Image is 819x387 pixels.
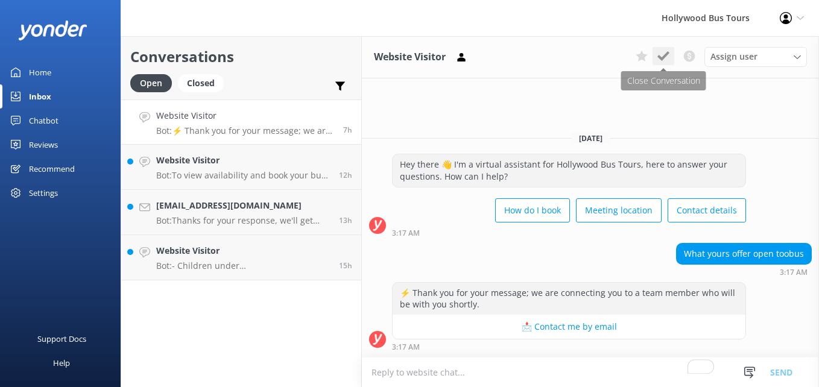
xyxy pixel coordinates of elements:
p: Bot: To view availability and book your bus tour online, click [URL][DOMAIN_NAME]. [156,170,330,181]
button: 📩 Contact me by email [393,315,745,339]
textarea: To enrich screen reader interactions, please activate Accessibility in Grammarly extension settings [362,357,819,387]
img: yonder-white-logo.png [18,20,87,40]
div: Help [53,351,70,375]
strong: 3:17 AM [780,269,808,276]
a: [EMAIL_ADDRESS][DOMAIN_NAME]Bot:Thanks for your response, we'll get back to you as soon as we can... [121,190,361,235]
h3: Website Visitor [374,49,446,65]
div: What yours offer open toobus [677,244,811,264]
p: Bot: ⚡ Thank you for your message; we are connecting you to a team member who will be with you sh... [156,125,334,136]
div: ⚡ Thank you for your message; we are connecting you to a team member who will be with you shortly. [393,283,745,315]
div: Support Docs [37,327,86,351]
a: Open [130,76,178,89]
div: Sep 28 2025 03:17am (UTC -07:00) America/Tijuana [392,228,746,237]
span: [DATE] [572,133,610,143]
a: Website VisitorBot:To view availability and book your bus tour online, click [URL][DOMAIN_NAME].12h [121,145,361,190]
h4: Website Visitor [156,244,330,257]
button: Meeting location [576,198,662,222]
div: Hey there 👋 I'm a virtual assistant for Hollywood Bus Tours, here to answer your questions. How c... [393,154,745,186]
a: Closed [178,76,230,89]
div: Home [29,60,51,84]
div: Chatbot [29,109,58,133]
span: Sep 27 2025 08:49pm (UTC -07:00) America/Tijuana [339,215,352,225]
h2: Conversations [130,45,352,68]
button: Contact details [668,198,746,222]
p: Bot: Thanks for your response, we'll get back to you as soon as we can during opening hours. [156,215,330,226]
div: Closed [178,74,224,92]
a: Website VisitorBot:⚡ Thank you for your message; we are connecting you to a team member who will ... [121,99,361,145]
span: Sep 27 2025 06:40pm (UTC -07:00) America/Tijuana [339,260,352,271]
div: Sep 28 2025 03:17am (UTC -07:00) America/Tijuana [392,342,746,351]
span: Sep 28 2025 03:17am (UTC -07:00) America/Tijuana [343,125,352,135]
div: Reviews [29,133,58,157]
span: Sep 27 2025 10:30pm (UTC -07:00) America/Tijuana [339,170,352,180]
h4: Website Visitor [156,109,334,122]
strong: 3:17 AM [392,344,420,351]
button: How do I book [495,198,570,222]
div: Sep 28 2025 03:17am (UTC -07:00) America/Tijuana [676,268,812,276]
div: Settings [29,181,58,205]
h4: [EMAIL_ADDRESS][DOMAIN_NAME] [156,199,330,212]
div: Assign User [704,47,807,66]
p: Bot: - Children under [DEMOGRAPHIC_DATA] or shorter than 4’9” must use an appropriate car seat or... [156,260,330,271]
strong: 3:17 AM [392,230,420,237]
div: Inbox [29,84,51,109]
a: Website VisitorBot:- Children under [DEMOGRAPHIC_DATA] or shorter than 4’9” must use an appropria... [121,235,361,280]
span: Assign user [710,50,757,63]
div: Recommend [29,157,75,181]
h4: Website Visitor [156,154,330,167]
div: Open [130,74,172,92]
